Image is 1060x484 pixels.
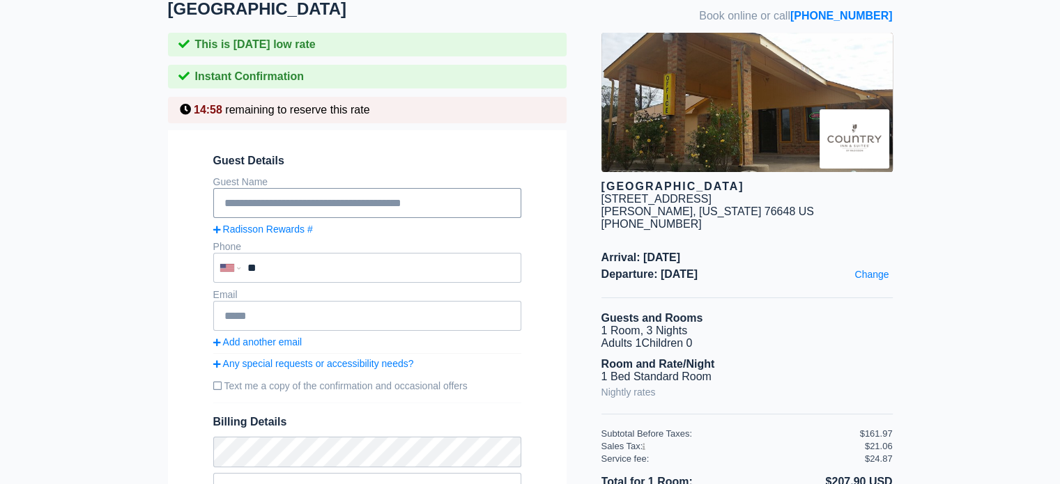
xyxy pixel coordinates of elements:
[790,10,893,22] a: [PHONE_NUMBER]
[601,441,860,451] div: Sales Tax:
[851,265,892,283] a: Change
[601,325,893,337] li: 1 Room, 3 Nights
[601,251,893,264] span: Arrival: [DATE]
[168,65,567,88] div: Instant Confirmation
[215,254,244,281] div: United States: +1
[213,176,268,187] label: Guest Name
[865,441,893,451] div: $21.06
[213,289,238,300] label: Email
[799,205,814,217] span: US
[213,224,521,235] a: Radisson Rewards #
[213,358,521,369] a: Any special requests or accessibility needs?
[601,180,893,193] div: [GEOGRAPHIC_DATA]
[601,193,712,205] div: [STREET_ADDRESS]
[601,453,860,464] div: Service fee:
[168,33,567,56] div: This is [DATE] low rate
[699,10,892,22] span: Book online or call
[213,375,521,397] label: Text me a copy of the confirmation and occasional offers
[699,205,761,217] span: [US_STATE]
[225,104,369,116] span: remaining to reserve this rate
[213,336,521,348] a: Add another email
[213,155,521,167] span: Guest Details
[601,428,860,439] div: Subtotal Before Taxes:
[601,218,893,231] div: [PHONE_NUMBER]
[601,205,696,217] span: [PERSON_NAME],
[865,453,893,464] div: $24.87
[601,383,656,401] a: Nightly rates
[601,268,893,281] span: Departure: [DATE]
[601,370,893,383] li: 1 Bed Standard Room
[601,337,893,350] li: Adults 1
[820,109,889,169] img: Brand logo for Westworld Country Inn
[641,337,692,349] span: Children 0
[601,312,703,324] b: Guests and Rooms
[601,358,715,370] b: Room and Rate/Night
[213,241,241,252] label: Phone
[601,33,893,172] img: hotel image
[765,205,796,217] span: 76648
[860,428,893,439] div: $161.97
[194,104,222,116] span: 14:58
[213,416,521,428] span: Billing Details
